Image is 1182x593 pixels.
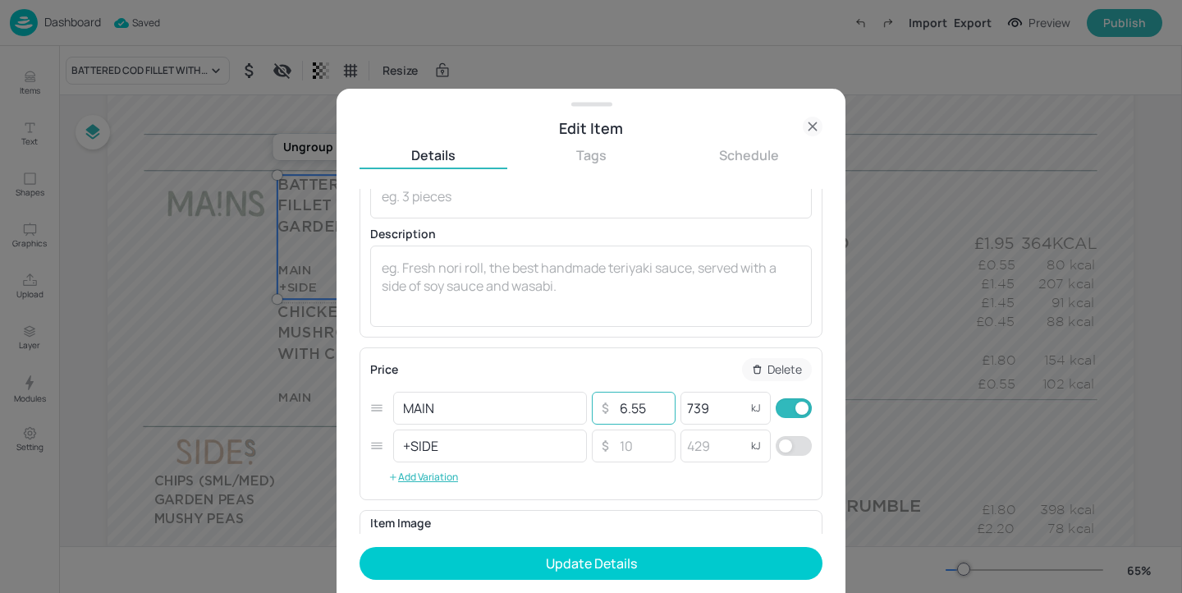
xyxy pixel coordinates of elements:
button: Add Variation [370,465,476,490]
p: Delete [767,364,802,375]
button: Tags [517,146,665,164]
input: 10 [613,392,671,425]
input: eg. Small [393,392,587,425]
button: Details [360,146,507,164]
p: kJ [751,402,761,414]
button: Schedule [675,146,822,164]
button: Delete [742,358,812,381]
button: Update Details [360,547,822,580]
p: Item Image [370,517,812,529]
input: 429 [680,430,746,462]
input: eg. Small [393,430,587,462]
input: 10 [613,430,671,462]
p: kJ [751,440,761,452]
div: Edit Item [360,117,822,140]
p: Price [370,364,398,375]
input: 429 [680,392,746,425]
p: Description [370,228,812,240]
